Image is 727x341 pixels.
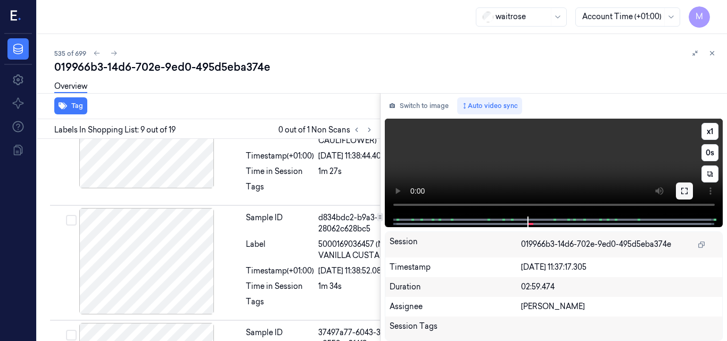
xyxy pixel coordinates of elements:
button: Tag [54,97,87,114]
div: 1m 27s [318,166,418,177]
div: Sample ID [246,212,314,235]
span: 019966b3-14d6-702e-9ed0-495d5eba374e [521,239,671,250]
div: Session [390,236,521,253]
span: Labels In Shopping List: 9 out of 19 [54,124,176,136]
div: Session Tags [390,321,521,338]
button: M [689,6,710,28]
div: Time in Session [246,166,314,177]
button: Select row [66,330,77,340]
button: Select row [66,215,77,226]
div: [PERSON_NAME] [521,301,718,312]
div: 1m 34s [318,281,418,292]
div: Timestamp (+01:00) [246,265,314,277]
div: Timestamp (+01:00) [246,151,314,162]
a: Overview [54,81,87,93]
button: Auto video sync [457,97,522,114]
div: 019966b3-14d6-702e-9ed0-495d5eba374e [54,60,718,74]
div: d834bdc2-b9a3-3e45-ac84-28062c628bc5 [318,212,418,235]
div: [DATE] 11:37:17.305 [521,262,718,273]
div: 02:59.474 [521,281,718,293]
div: Duration [390,281,521,293]
div: Tags [246,181,314,198]
div: [DATE] 11:38:44.409 [318,151,418,162]
div: Timestamp [390,262,521,273]
div: Assignee [390,301,521,312]
button: Switch to image [385,97,453,114]
button: 0s [701,144,718,161]
button: x1 [701,123,718,140]
div: [DATE] 11:38:52.089 [318,265,418,277]
div: Time in Session [246,281,314,292]
div: Label [246,239,314,261]
span: 5000169036457 (NO.1 VANILLA CUSTARD) [318,239,418,261]
div: Tags [246,296,314,313]
span: 0 out of 1 Non Scans [278,123,376,136]
span: 535 of 699 [54,49,86,58]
